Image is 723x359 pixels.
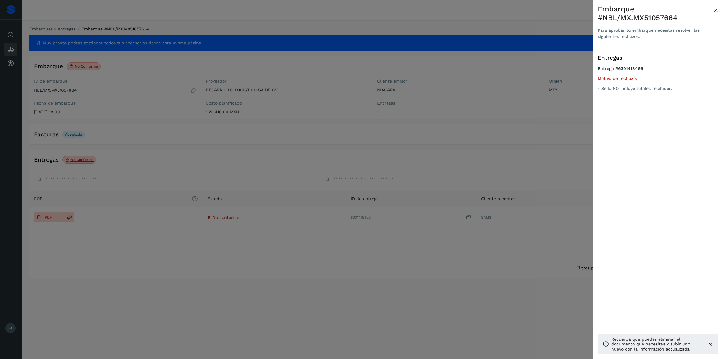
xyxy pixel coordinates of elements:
h4: Entrega #6301418466 [598,66,718,76]
p: - Sello NO incluye totales recibidos. [598,86,718,91]
div: Para aprobar tu embarque necesitas resolver las siguientes rechazos. [598,27,714,40]
h5: Motivo de rechazo: [598,76,718,81]
span: × [714,6,718,14]
h3: Entregas [598,55,718,61]
div: Embarque #NBL/MX.MX51057664 [598,5,714,22]
button: Close [714,5,718,16]
p: Recuerda que puedes eliminar el documento que necesitas y subir uno nuevo con la información actu... [611,337,703,352]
